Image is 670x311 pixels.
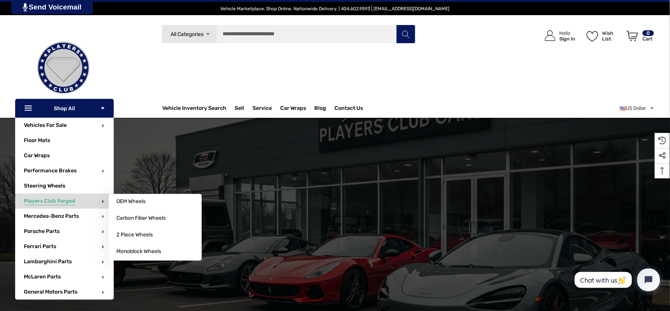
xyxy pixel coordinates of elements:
[24,122,67,130] span: Vehicles For Sale
[587,31,598,42] svg: Wish List
[620,101,655,116] a: USD
[335,105,363,113] a: Contact Us
[24,198,75,204] a: Players Club Forged
[566,262,667,298] iframe: Tidio Chat
[643,36,654,42] p: Cart
[643,30,654,36] p: 0
[24,152,50,161] span: Car Wraps
[396,25,415,44] button: Search
[583,23,623,49] a: Wish List Wish List
[655,167,670,175] svg: Top
[24,178,114,194] a: Steering Wheels
[235,101,253,116] a: Sell
[24,243,56,252] span: Ferrari Parts
[24,228,60,234] a: Porsche Parts
[171,31,204,38] span: All Categories
[23,3,28,11] img: PjwhLS0gR2VuZXJhdG9yOiBHcmF2aXQuaW8gLS0+PHN2ZyB4bWxucz0iaHR0cDovL3d3dy53My5vcmcvMjAwMC9zdmciIHhtb...
[162,25,217,44] a: All Categories Icon Arrow Down Icon Arrow Up
[24,213,79,219] a: Mercedes-Benz Parts
[235,105,245,113] span: Sell
[15,99,114,118] p: Shop All
[281,101,315,116] a: Car Wraps
[163,105,227,113] a: Vehicle Inventory Search
[24,258,72,265] a: Lamborghini Parts
[24,104,35,113] svg: Icon Line
[24,167,77,176] span: Performance Brakes
[24,289,77,297] span: General Motors Parts
[536,23,579,49] a: Sign in
[627,31,638,41] svg: Review Your Cart
[24,137,50,145] span: Floor Mats
[116,198,146,205] span: OEM Wheels
[545,30,555,41] svg: Icon User Account
[24,289,77,295] a: General Motors Parts
[116,231,153,238] span: 2 Piece Wheels
[623,23,655,52] a: Cart with 0 items
[315,105,326,113] a: Blog
[100,106,105,111] svg: Icon Arrow Down
[24,243,56,250] a: Ferrari Parts
[24,273,61,280] a: McLaren Parts
[560,36,576,42] p: Sign In
[24,183,65,191] span: Steering Wheels
[24,122,67,128] a: Vehicles For Sale
[24,273,61,282] span: McLaren Parts
[603,30,623,42] p: Wish List
[221,6,450,11] span: Vehicle Marketplace. Shop Online. Nationwide Delivery. | 404.602.9593 | [EMAIL_ADDRESS][DOMAIN_NAME]
[24,228,60,236] span: Porsche Parts
[659,137,666,144] svg: Recently Viewed
[24,133,114,148] a: Floor Mats
[560,30,576,36] p: Hello
[281,105,306,113] span: Car Wraps
[253,105,272,113] a: Service
[116,215,166,222] span: Carbon Fiber Wheels
[24,148,114,163] a: Car Wraps
[24,213,79,221] span: Mercedes-Benz Parts
[116,248,161,255] span: Monoblock Wheels
[205,31,211,37] svg: Icon Arrow Down
[25,30,101,106] img: Players Club | Cars For Sale
[24,167,77,174] a: Performance Brakes
[24,198,75,206] span: Players Club Forged
[659,152,666,159] svg: Social Media
[24,258,72,267] span: Lamborghini Parts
